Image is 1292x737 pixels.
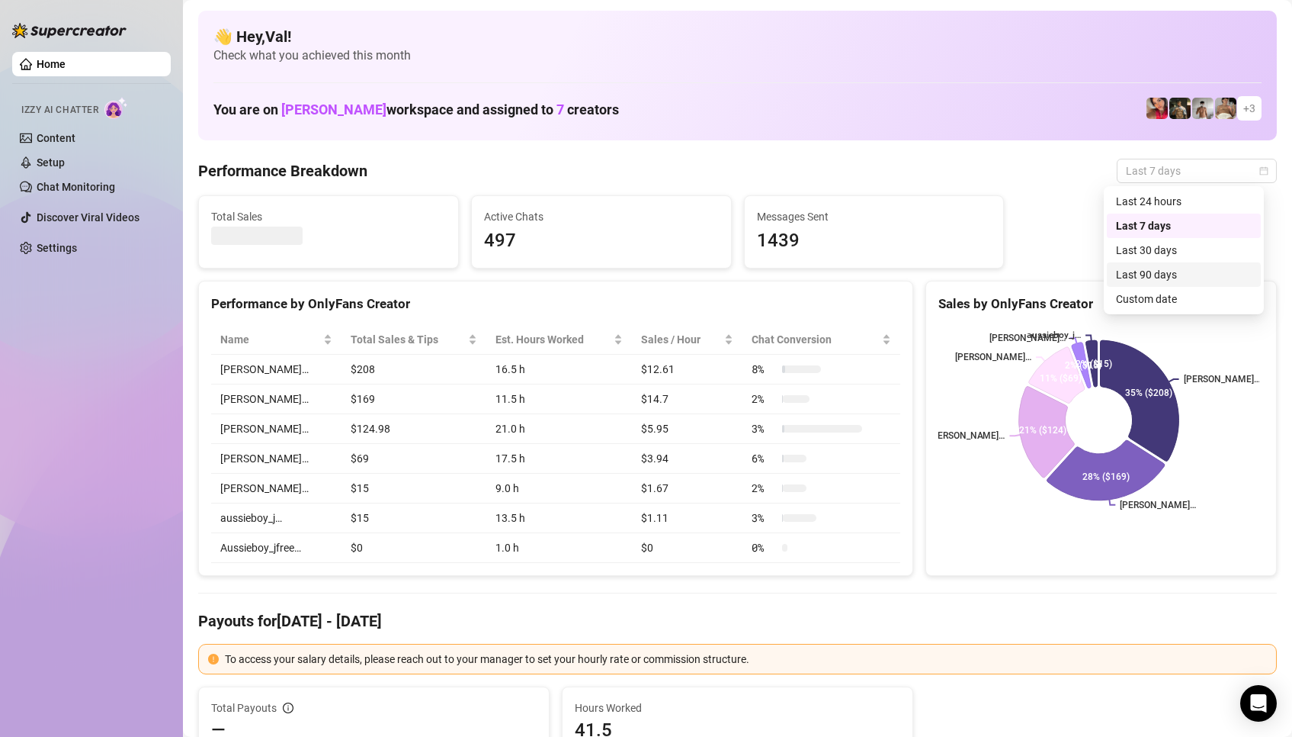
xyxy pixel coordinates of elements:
[1146,98,1168,119] img: Vanessa
[1120,500,1197,510] text: [PERSON_NAME]…
[37,242,77,254] a: Settings
[341,414,486,444] td: $124.98
[211,533,341,563] td: Aussieboy_jfree…
[1116,217,1252,234] div: Last 7 days
[12,23,127,38] img: logo-BBDzfeDw.svg
[213,101,619,118] h1: You are on workspace and assigned to creators
[752,539,776,556] span: 0 %
[211,385,341,414] td: [PERSON_NAME]…
[211,474,341,504] td: [PERSON_NAME]…
[211,414,341,444] td: [PERSON_NAME]…
[486,414,632,444] td: 21.0 h
[1107,189,1261,214] div: Last 24 hours
[225,651,1267,668] div: To access your salary details, please reach out to your manager to set your hourly rate or commis...
[211,208,446,225] span: Total Sales
[211,355,341,385] td: [PERSON_NAME]…
[281,101,386,117] span: [PERSON_NAME]
[351,331,465,348] span: Total Sales & Tips
[752,391,776,407] span: 2 %
[757,227,992,256] span: 1439
[1107,287,1261,311] div: Custom date
[632,444,742,474] td: $3.94
[1116,266,1252,283] div: Last 90 days
[341,444,486,474] td: $69
[641,331,721,348] span: Sales / Hour
[341,504,486,533] td: $15
[104,97,128,119] img: AI Chatter
[486,385,632,414] td: 11.5 h
[341,385,486,414] td: $169
[37,211,139,224] a: Discover Viral Videos
[341,474,486,504] td: $15
[486,474,632,504] td: 9.0 h
[1126,159,1268,182] span: Last 7 days
[1107,262,1261,287] div: Last 90 days
[341,355,486,385] td: $208
[198,610,1277,632] h4: Payouts for [DATE] - [DATE]
[1259,166,1268,175] span: calendar
[556,101,564,117] span: 7
[752,510,776,526] span: 3 %
[37,58,66,70] a: Home
[213,26,1262,47] h4: 👋 Hey, Val !
[484,227,719,256] span: 497
[575,700,900,716] span: Hours Worked
[632,474,742,504] td: $1.67
[938,294,1264,314] div: Sales by OnlyFans Creator
[752,450,776,467] span: 6 %
[341,533,486,563] td: $0
[752,361,776,378] span: 8 %
[1116,291,1252,307] div: Custom date
[213,47,1262,64] span: Check what you achieved this month
[211,294,900,314] div: Performance by OnlyFans Creator
[632,385,742,414] td: $14.7
[1215,98,1236,119] img: Aussieboy_jfree
[211,325,341,355] th: Name
[1240,685,1277,722] div: Open Intercom Messenger
[742,325,900,355] th: Chat Conversion
[486,444,632,474] td: 17.5 h
[1116,242,1252,259] div: Last 30 days
[211,700,277,716] span: Total Payouts
[632,355,742,385] td: $12.61
[484,208,719,225] span: Active Chats
[220,331,320,348] span: Name
[211,444,341,474] td: [PERSON_NAME]…
[341,325,486,355] th: Total Sales & Tips
[37,132,75,144] a: Content
[1107,238,1261,262] div: Last 30 days
[632,504,742,533] td: $1.11
[1116,193,1252,210] div: Last 24 hours
[283,703,293,713] span: info-circle
[752,420,776,437] span: 3 %
[208,654,219,665] span: exclamation-circle
[1107,214,1261,238] div: Last 7 days
[632,414,742,444] td: $5.95
[486,355,632,385] td: 16.5 h
[632,325,742,355] th: Sales / Hour
[486,533,632,563] td: 1.0 h
[955,352,1031,362] text: [PERSON_NAME]…
[989,333,1066,344] text: [PERSON_NAME]…
[495,331,611,348] div: Est. Hours Worked
[752,331,879,348] span: Chat Conversion
[757,208,992,225] span: Messages Sent
[211,504,341,533] td: aussieboy_j…
[198,160,367,182] h4: Performance Breakdown
[1243,100,1255,117] span: + 3
[37,156,65,169] a: Setup
[752,480,776,497] span: 2 %
[37,181,115,193] a: Chat Monitoring
[486,504,632,533] td: 13.5 h
[929,431,1005,442] text: [PERSON_NAME]…
[632,533,742,563] td: $0
[21,103,98,117] span: Izzy AI Chatter
[1192,98,1213,119] img: aussieboy_j
[1027,330,1081,341] text: aussieboy_j…
[1169,98,1191,119] img: Tony
[1184,374,1260,385] text: [PERSON_NAME]…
